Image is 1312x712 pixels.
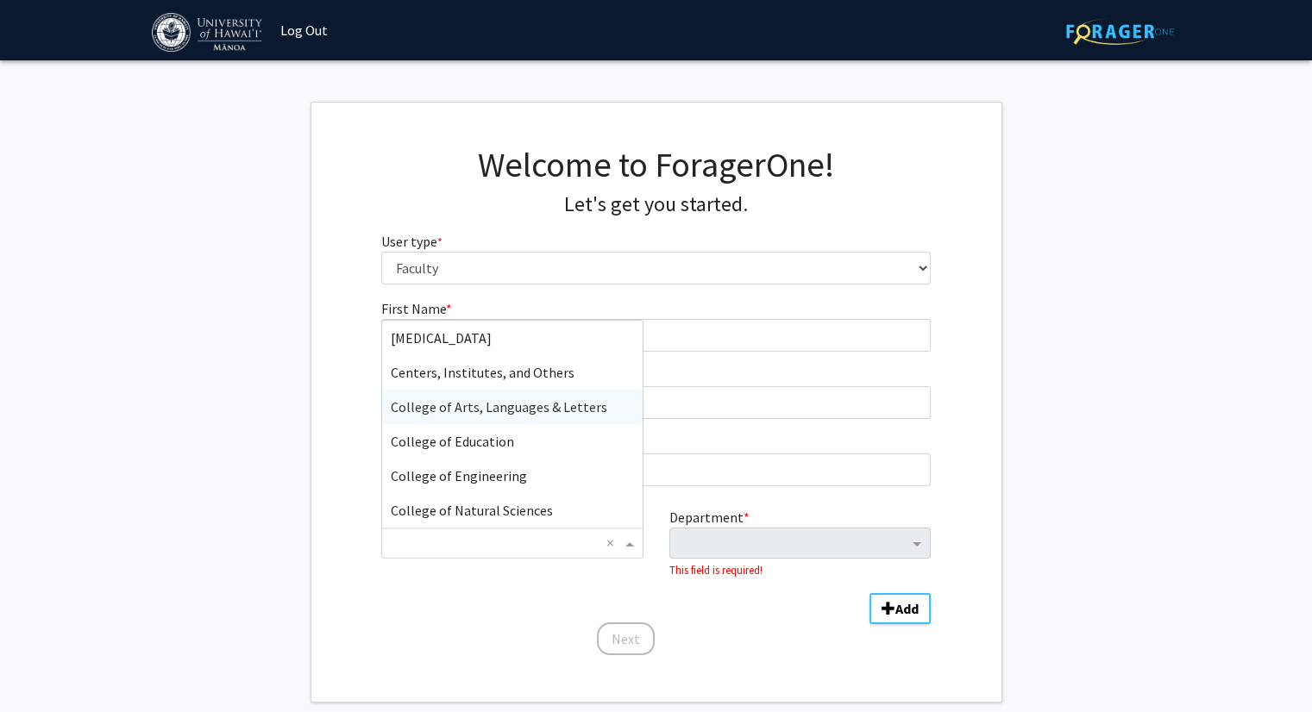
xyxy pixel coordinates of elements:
[1066,18,1174,45] img: ForagerOne Logo
[869,593,931,624] button: Add Division/Department
[381,144,931,185] h1: Welcome to ForagerOne!
[391,364,574,381] span: Centers, Institutes, and Others
[381,528,643,559] ng-select: Division
[391,467,527,484] span: College of Engineering
[381,192,931,217] h4: Let's get you started.
[597,622,655,655] button: Next
[152,13,266,52] img: University of Hawaiʻi at Mānoa Logo
[381,300,446,317] span: First Name
[669,563,763,577] small: This field is required!
[391,502,553,519] span: College of Natural Sciences
[606,533,621,553] span: Clear all
[391,329,492,347] span: [MEDICAL_DATA]
[391,433,514,450] span: College of Education
[381,320,643,528] ng-dropdown-panel: Options list
[368,507,656,579] div: Division
[895,600,919,617] b: Add
[391,398,607,415] span: College of Arts, Languages & Letters
[656,507,944,579] div: Department
[13,634,73,699] iframe: Chat
[381,231,443,252] label: User type
[669,528,931,559] ng-select: Department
